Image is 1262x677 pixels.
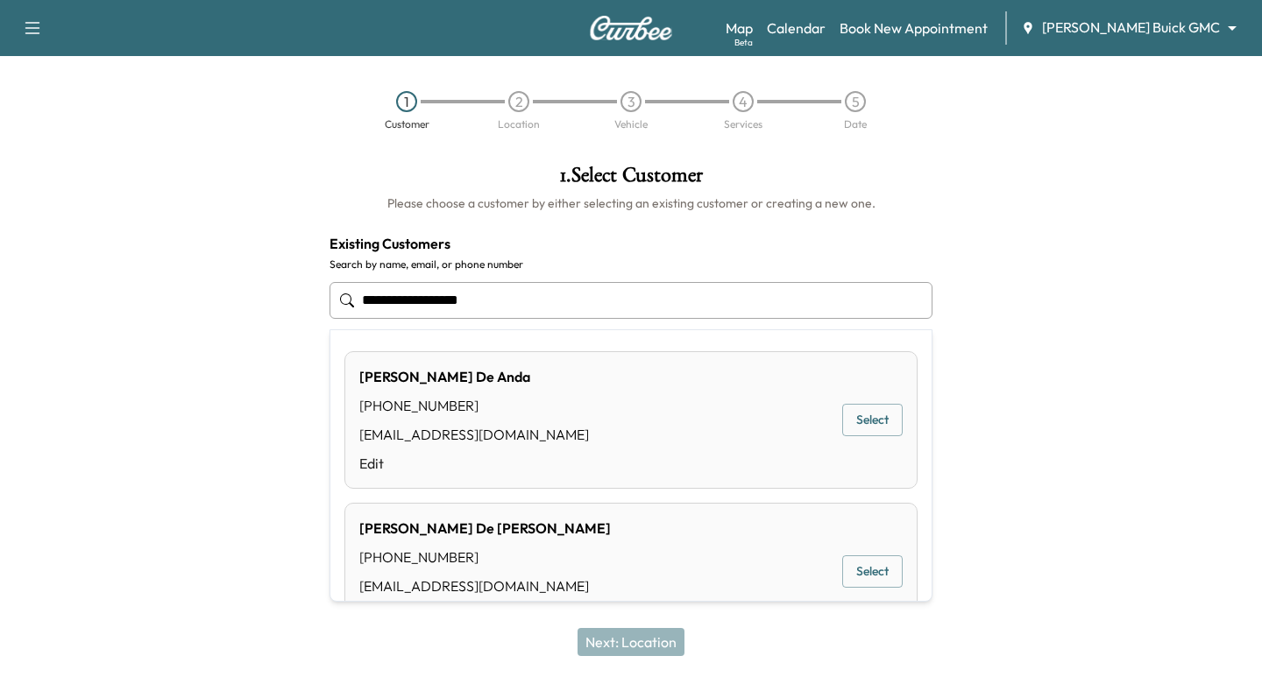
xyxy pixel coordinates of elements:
[724,119,762,130] div: Services
[385,119,429,130] div: Customer
[359,366,589,387] div: [PERSON_NAME] De Anda
[733,91,754,112] div: 4
[330,257,932,272] label: Search by name, email, or phone number
[359,518,611,539] div: [PERSON_NAME] De [PERSON_NAME]
[330,233,932,254] h4: Existing Customers
[330,194,932,212] h6: Please choose a customer by either selecting an existing customer or creating a new one.
[396,91,417,112] div: 1
[330,165,932,194] h1: 1 . Select Customer
[726,18,753,39] a: MapBeta
[1042,18,1220,38] span: [PERSON_NAME] Buick GMC
[844,119,867,130] div: Date
[842,404,903,436] button: Select
[840,18,988,39] a: Book New Appointment
[842,555,903,588] button: Select
[767,18,826,39] a: Calendar
[589,16,673,40] img: Curbee Logo
[498,119,540,130] div: Location
[359,453,589,474] a: Edit
[734,36,753,49] div: Beta
[620,91,642,112] div: 3
[614,119,648,130] div: Vehicle
[359,424,589,445] div: [EMAIL_ADDRESS][DOMAIN_NAME]
[359,395,589,416] div: [PHONE_NUMBER]
[845,91,866,112] div: 5
[359,547,611,568] div: [PHONE_NUMBER]
[508,91,529,112] div: 2
[359,575,611,596] div: [EMAIL_ADDRESS][DOMAIN_NAME]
